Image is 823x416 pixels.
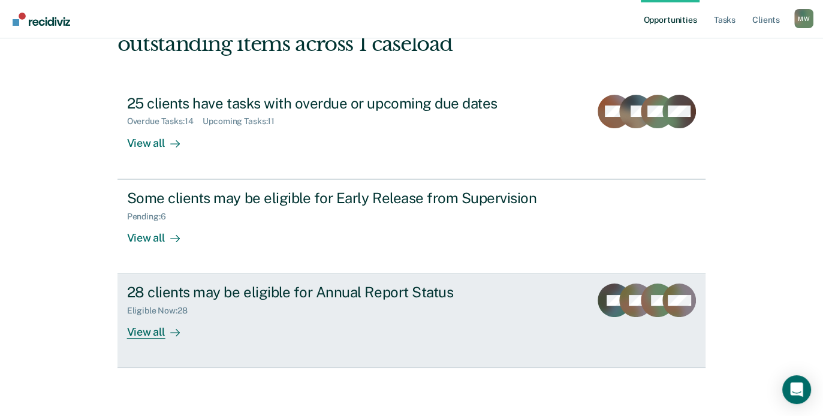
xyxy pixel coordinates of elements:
div: Open Intercom Messenger [782,375,811,404]
div: 28 clients may be eligible for Annual Report Status [127,284,548,301]
div: Hi, [PERSON_NAME]. We’ve found some outstanding items across 1 caseload [117,7,588,56]
div: View all [127,126,194,150]
img: Recidiviz [13,13,70,26]
div: M W [794,9,813,28]
div: Upcoming Tasks : 11 [203,116,284,126]
div: View all [127,316,194,339]
button: Profile dropdown button [794,9,813,28]
a: Some clients may be eligible for Early Release from SupervisionPending:6View all [117,179,706,274]
div: Some clients may be eligible for Early Release from Supervision [127,189,548,207]
div: 25 clients have tasks with overdue or upcoming due dates [127,95,548,112]
div: View all [127,221,194,245]
div: Overdue Tasks : 14 [127,116,203,126]
div: Pending : 6 [127,212,176,222]
a: 28 clients may be eligible for Annual Report StatusEligible Now:28View all [117,274,706,368]
a: 25 clients have tasks with overdue or upcoming due datesOverdue Tasks:14Upcoming Tasks:11View all [117,85,706,179]
div: Eligible Now : 28 [127,306,197,316]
